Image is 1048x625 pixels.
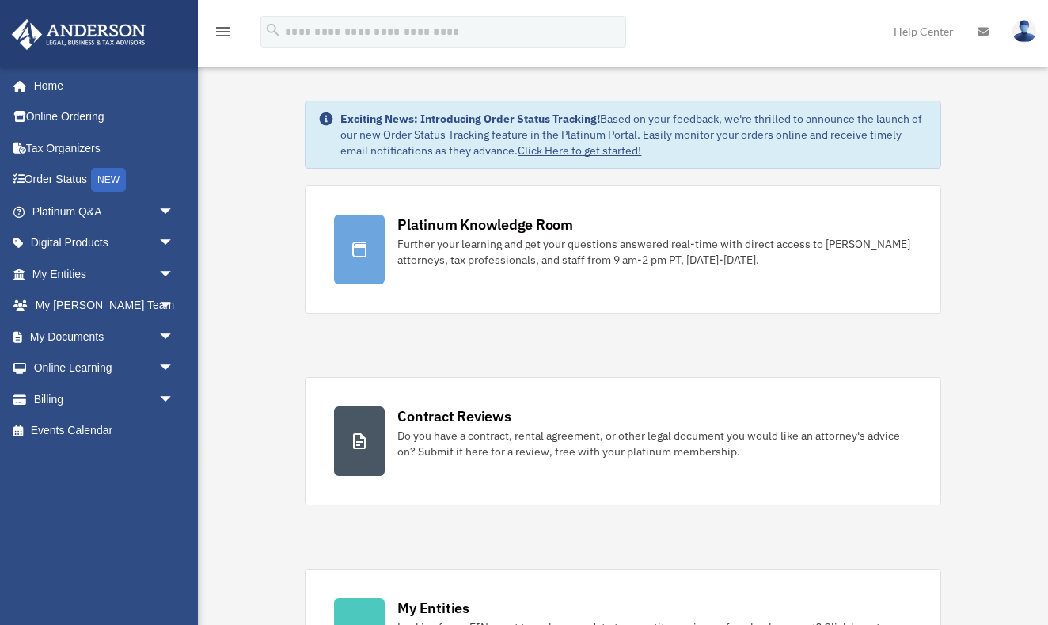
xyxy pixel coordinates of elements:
[158,321,190,353] span: arrow_drop_down
[11,258,198,290] a: My Entitiesarrow_drop_down
[11,415,198,447] a: Events Calendar
[158,196,190,228] span: arrow_drop_down
[397,236,911,268] div: Further your learning and get your questions answered real-time with direct access to [PERSON_NAM...
[11,353,198,384] a: Online Learningarrow_drop_down
[397,215,573,234] div: Platinum Knowledge Room
[340,111,927,158] div: Based on your feedback, we're thrilled to announce the launch of our new Order Status Tracking fe...
[11,383,198,415] a: Billingarrow_drop_down
[264,21,282,39] i: search
[158,383,190,416] span: arrow_drop_down
[91,168,126,192] div: NEW
[397,428,911,459] div: Do you have a contract, rental agreement, or other legal document you would like an attorney's ad...
[214,28,233,41] a: menu
[397,406,511,426] div: Contract Reviews
[11,164,198,196] a: Order StatusNEW
[397,598,469,618] div: My Entities
[158,227,190,260] span: arrow_drop_down
[158,353,190,385] span: arrow_drop_down
[158,258,190,291] span: arrow_drop_down
[11,132,198,164] a: Tax Organizers
[11,290,198,322] a: My [PERSON_NAME] Teamarrow_drop_down
[11,70,190,101] a: Home
[11,196,198,227] a: Platinum Q&Aarrow_drop_down
[158,290,190,322] span: arrow_drop_down
[340,112,600,126] strong: Exciting News: Introducing Order Status Tracking!
[214,22,233,41] i: menu
[305,377,940,505] a: Contract Reviews Do you have a contract, rental agreement, or other legal document you would like...
[11,321,198,353] a: My Documentsarrow_drop_down
[1012,20,1036,43] img: User Pic
[7,19,150,50] img: Anderson Advisors Platinum Portal
[518,143,641,158] a: Click Here to get started!
[305,185,940,314] a: Platinum Knowledge Room Further your learning and get your questions answered real-time with dire...
[11,101,198,133] a: Online Ordering
[11,227,198,259] a: Digital Productsarrow_drop_down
